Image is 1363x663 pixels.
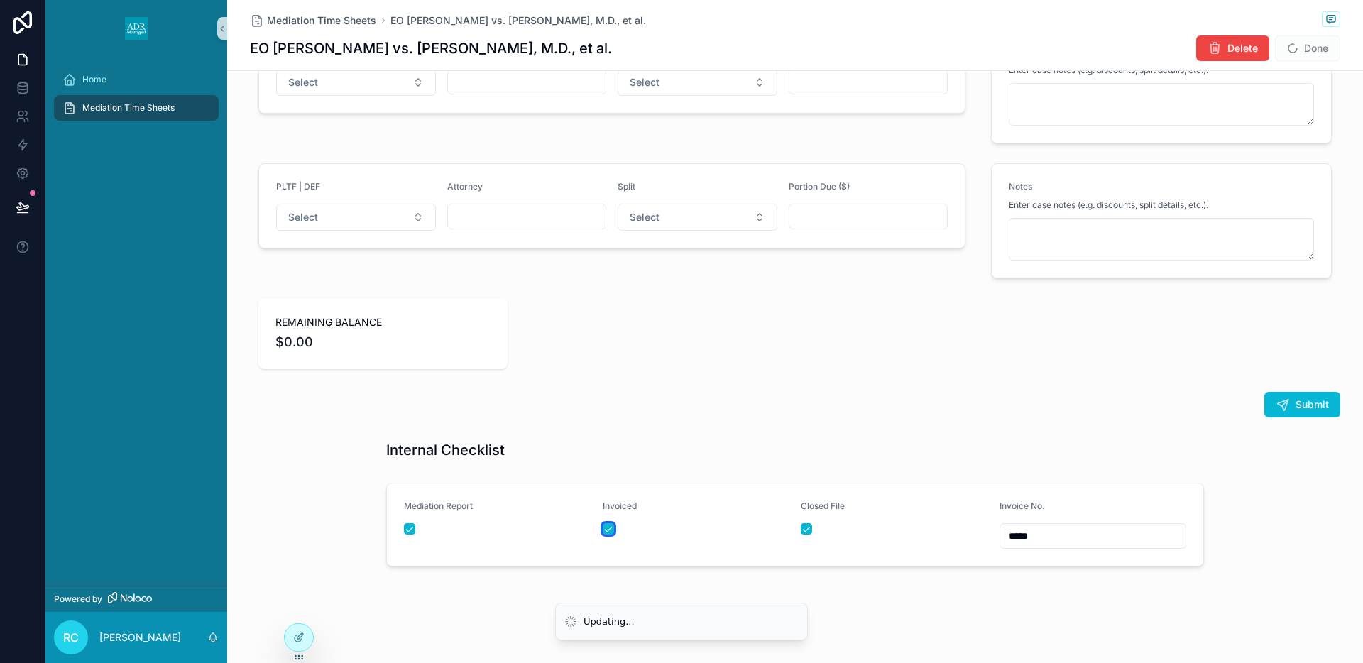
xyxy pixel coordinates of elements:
[54,593,102,605] span: Powered by
[1009,181,1032,192] span: Notes
[1000,500,1045,511] span: Invoice No.
[288,210,318,224] span: Select
[63,629,79,646] span: RC
[584,615,635,629] div: Updating...
[1196,35,1269,61] button: Delete
[54,67,219,92] a: Home
[267,13,376,28] span: Mediation Time Sheets
[618,181,635,192] span: Split
[1009,199,1208,211] span: Enter case notes (e.g. discounts, split details, etc.).
[1264,392,1340,417] button: Submit
[630,75,659,89] span: Select
[618,69,777,96] button: Select Button
[275,332,491,352] span: $0.00
[45,586,227,612] a: Powered by
[801,500,845,511] span: Closed File
[390,13,646,28] a: EO [PERSON_NAME] vs. [PERSON_NAME], M.D., et al.
[603,500,637,511] span: Invoiced
[45,57,227,139] div: scrollable content
[789,181,850,192] span: Portion Due ($)
[288,75,318,89] span: Select
[1227,41,1258,55] span: Delete
[99,630,181,645] p: [PERSON_NAME]
[250,38,612,58] h1: EO [PERSON_NAME] vs. [PERSON_NAME], M.D., et al.
[275,315,491,329] span: REMAINING BALANCE
[125,17,148,40] img: App logo
[82,74,106,85] span: Home
[276,204,436,231] button: Select Button
[82,102,175,114] span: Mediation Time Sheets
[404,500,473,511] span: Mediation Report
[630,210,659,224] span: Select
[276,181,320,192] span: PLTF | DEF
[447,181,483,192] span: Attorney
[618,204,777,231] button: Select Button
[386,440,505,460] h1: Internal Checklist
[1296,398,1329,412] span: Submit
[54,95,219,121] a: Mediation Time Sheets
[250,13,376,28] a: Mediation Time Sheets
[276,69,436,96] button: Select Button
